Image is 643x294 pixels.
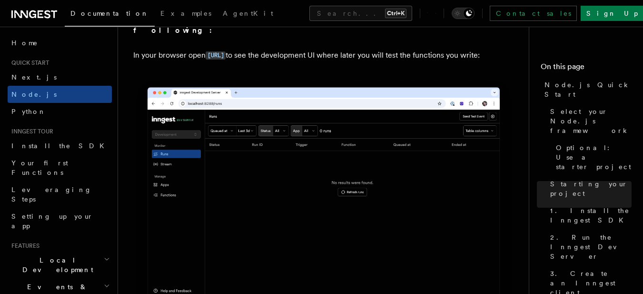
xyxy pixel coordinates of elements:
span: Select your Node.js framework [550,107,632,135]
a: Setting up your app [8,208,112,234]
span: 1. Install the Inngest SDK [550,206,632,225]
button: Local Development [8,252,112,278]
a: Starting your project [546,175,632,202]
span: Home [11,38,38,48]
p: In your browser open to see the development UI where later you will test the functions you write: [133,49,514,62]
span: Examples [160,10,211,17]
span: Documentation [70,10,149,17]
span: Next.js [11,73,57,81]
a: 1. Install the Inngest SDK [546,202,632,229]
span: AgentKit [223,10,273,17]
span: Local Development [8,255,104,274]
span: Python [11,108,46,115]
span: Quick start [8,59,49,67]
a: Next.js [8,69,112,86]
span: Features [8,242,40,250]
a: Contact sales [490,6,577,21]
a: Home [8,34,112,51]
button: Search...Ctrl+K [309,6,412,21]
a: Node.js [8,86,112,103]
a: Python [8,103,112,120]
h4: On this page [541,61,632,76]
span: Starting your project [550,179,632,198]
a: [URL] [206,51,226,60]
span: Your first Functions [11,159,68,176]
kbd: Ctrl+K [385,9,406,18]
a: Node.js Quick Start [541,76,632,103]
a: 2. Run the Inngest Dev Server [546,229,632,265]
span: Inngest tour [8,128,53,135]
span: Install the SDK [11,142,110,150]
a: Your first Functions [8,154,112,181]
span: Leveraging Steps [11,186,92,203]
strong: You should see a similar output to the following: [133,12,470,35]
span: Optional: Use a starter project [556,143,632,172]
span: Setting up your app [11,213,93,230]
a: Leveraging Steps [8,181,112,208]
code: [URL] [206,51,226,60]
a: Install the SDK [8,137,112,154]
a: AgentKit [217,3,279,26]
a: Documentation [65,3,155,27]
button: Toggle dark mode [452,8,475,19]
a: Optional: Use a starter project [552,139,632,175]
span: Node.js [11,91,57,98]
a: Select your Node.js framework [546,103,632,139]
span: Node.js Quick Start [544,80,632,99]
span: 2. Run the Inngest Dev Server [550,233,632,261]
a: Examples [155,3,217,26]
